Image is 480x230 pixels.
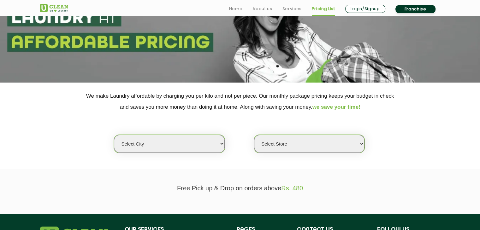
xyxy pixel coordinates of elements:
[40,185,441,192] p: Free Pick up & Drop on orders above
[312,104,360,110] span: we save your time!
[281,185,303,192] span: Rs. 480
[282,5,301,13] a: Services
[229,5,243,13] a: Home
[345,5,385,13] a: Login/Signup
[40,4,68,12] img: UClean Laundry and Dry Cleaning
[40,90,441,112] p: We make Laundry affordable by charging you per kilo and not per piece. Our monthly package pricin...
[252,5,272,13] a: About us
[312,5,335,13] a: Pricing List
[395,5,436,13] a: Franchise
